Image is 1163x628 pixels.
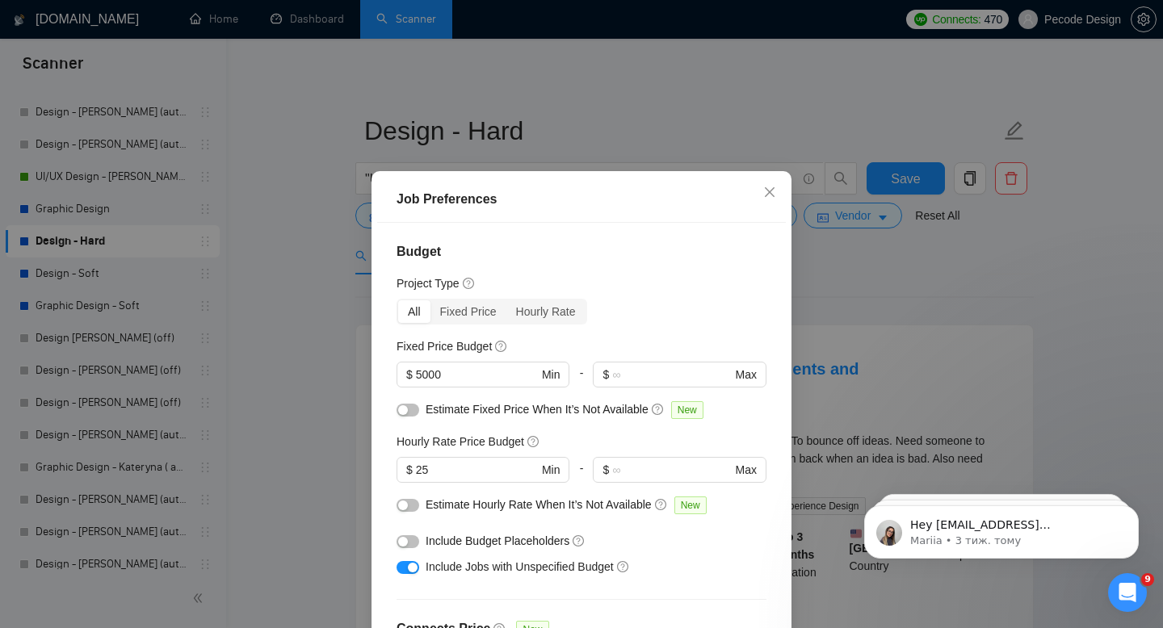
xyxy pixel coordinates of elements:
[416,461,539,479] input: 0
[406,461,413,479] span: $
[398,300,430,323] div: All
[463,277,476,290] span: question-circle
[736,366,757,383] span: Max
[495,340,508,353] span: question-circle
[397,190,766,209] div: Job Preferences
[573,534,586,547] span: question-circle
[426,403,649,416] span: Estimate Fixed Price When It’s Not Available
[569,362,593,400] div: -
[1141,573,1154,586] span: 9
[506,300,586,323] div: Hourly Rate
[674,496,707,514] span: New
[426,498,652,511] span: Estimate Hourly Rate When It’s Not Available
[397,433,524,450] h5: Hourly Rate Price Budget
[617,560,630,573] span: question-circle
[612,461,732,479] input: ∞
[763,186,776,199] span: close
[397,337,492,355] h5: Fixed Price Budget
[602,461,609,479] span: $
[569,457,593,496] div: -
[671,401,703,419] span: New
[397,242,766,262] h4: Budget
[542,366,561,383] span: Min
[748,171,791,215] button: Close
[840,471,1163,584] iframe: Intercom notifications повідомлення
[652,403,665,416] span: question-circle
[426,534,569,547] span: Include Budget Placeholders
[1108,573,1147,612] iframe: Intercom live chat
[612,366,732,383] input: ∞
[602,366,609,383] span: $
[430,300,506,323] div: Fixed Price
[426,560,614,573] span: Include Jobs with Unspecified Budget
[736,461,757,479] span: Max
[655,498,668,511] span: question-circle
[406,366,413,383] span: $
[397,274,460,292] h5: Project Type
[416,366,539,383] input: 0
[527,435,540,448] span: question-circle
[542,461,561,479] span: Min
